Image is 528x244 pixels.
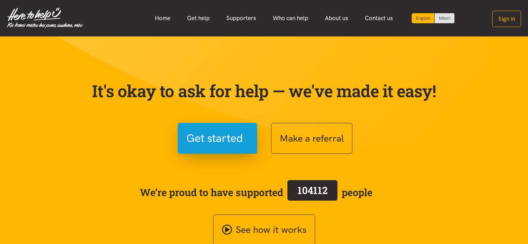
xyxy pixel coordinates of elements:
button: Make a referral [271,123,352,154]
a: Get help [179,11,218,26]
div: Language toggle [412,13,455,23]
span: We’re proud to have supported people [140,179,372,206]
a: Home [146,11,179,26]
button: Get started [178,123,257,154]
a: Who can help [265,11,317,26]
button: Sign in [492,11,521,27]
a: Contact us [357,11,401,26]
img: Home [7,8,83,28]
a: Switch to Te Reo Māori [435,13,454,23]
a: About us [317,11,357,26]
span: Get started [186,129,243,147]
a: 104112 [283,179,342,206]
a: Supporters [218,11,265,26]
span: 104112 [297,184,328,197]
div: Current language [412,13,435,23]
p: It's okay to ask for help — we've made it easy! [91,81,438,101]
